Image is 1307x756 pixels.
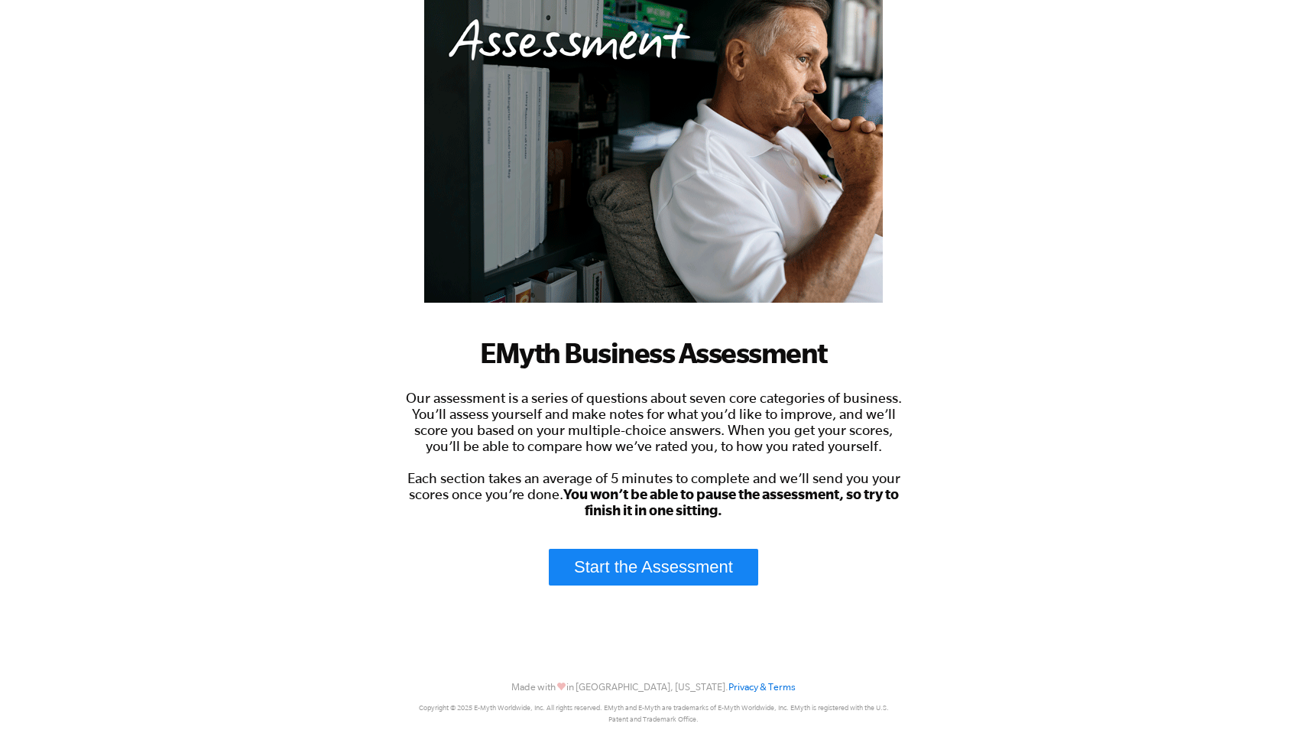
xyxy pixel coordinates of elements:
p: Made with in [GEOGRAPHIC_DATA], [US_STATE]. [417,679,890,695]
strong: You won’t be able to pause the assessment, so try to finish it in one sitting. [563,486,899,518]
a: Start the Assessment [549,549,758,586]
a: Privacy & Terms [728,681,796,693]
p: Copyright © 2025 E-Myth Worldwide, Inc. All rights reserved. EMyth and E-Myth are trademarks of E... [417,702,890,725]
h1: EMyth Business Assessment [401,336,906,369]
span: Our assessment is a series of questions about seven core categories of business. You’ll assess yo... [406,390,902,518]
iframe: Chat Widget [1231,683,1307,756]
